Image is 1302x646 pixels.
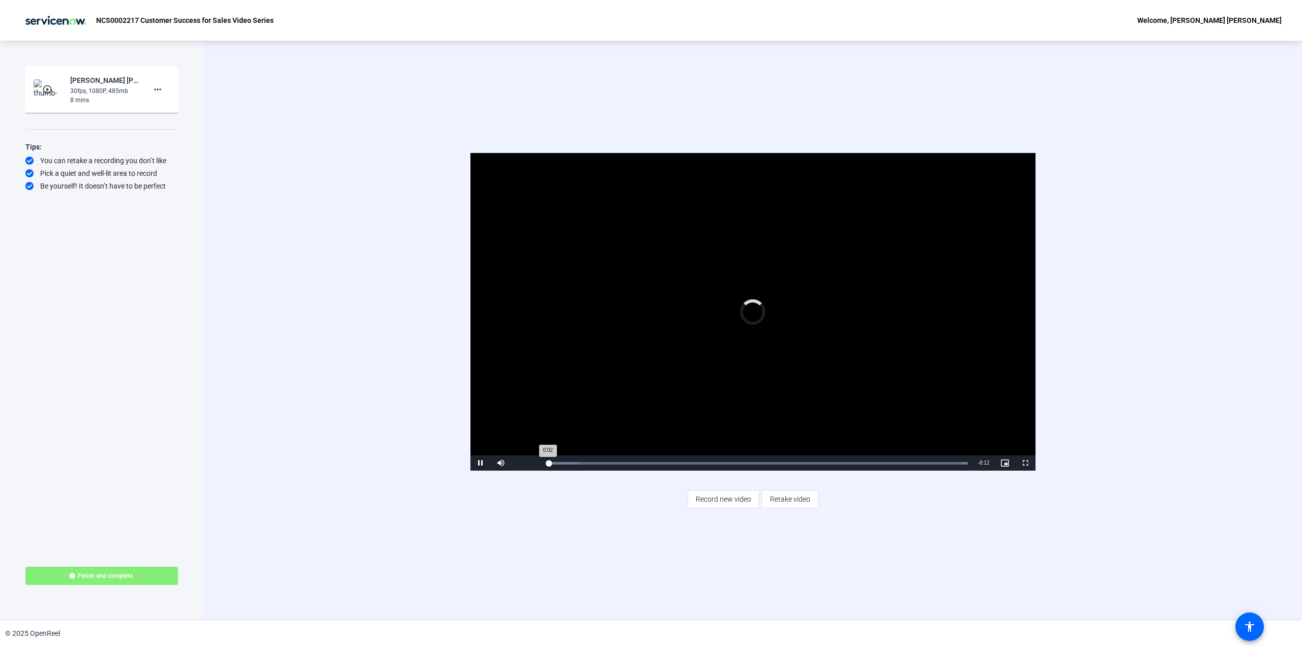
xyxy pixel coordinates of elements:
button: Picture-in-Picture [995,455,1015,471]
div: [PERSON_NAME] [PERSON_NAME]-NCS0002217 Customer Success for Sales Vi-NCS0002217 Customer Success ... [70,74,138,86]
button: Record new video [688,490,759,508]
button: Pause [470,455,491,471]
mat-icon: more_horiz [152,83,164,96]
button: Retake video [762,490,818,508]
div: 30fps, 1080P, 485mb [70,86,138,96]
button: Fullscreen [1015,455,1035,471]
div: Be yourself! It doesn’t have to be perfect [25,181,178,191]
span: Record new video [696,489,751,509]
mat-icon: play_circle_outline [42,84,54,95]
div: Welcome, [PERSON_NAME] [PERSON_NAME] [1137,14,1282,26]
img: thumb-nail [34,79,64,100]
span: 8:12 [980,460,989,466]
div: You can retake a recording you don’t like [25,156,178,166]
div: Pick a quiet and well-lit area to record [25,168,178,178]
div: © 2025 OpenReel [5,628,60,639]
img: OpenReel logo [20,10,91,30]
div: Video Player [470,153,1035,471]
span: - [978,460,980,466]
span: Finish and complete [78,572,133,580]
div: Progress Bar [547,462,968,465]
button: Mute [491,455,511,471]
p: NCS0002217 Customer Success for Sales Video Series [96,14,274,26]
mat-icon: accessibility [1244,621,1256,633]
span: Retake video [770,489,810,509]
div: 8 mins [70,96,138,105]
div: Tips: [25,141,178,153]
button: Finish and complete [25,567,178,585]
